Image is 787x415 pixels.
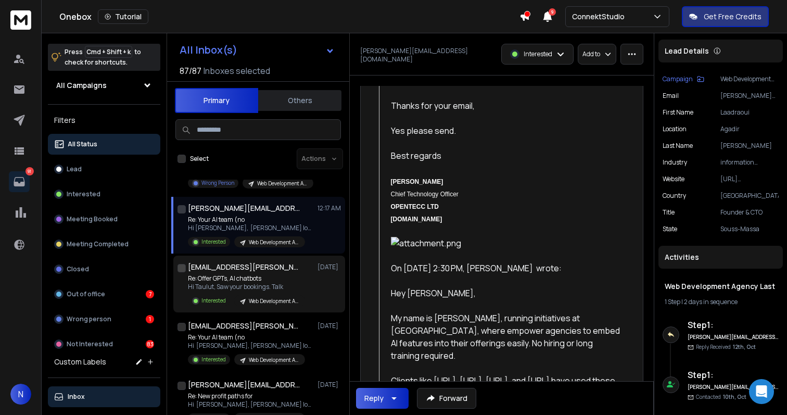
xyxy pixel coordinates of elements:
[48,386,160,407] button: Inbox
[68,140,97,148] p: All Status
[663,75,704,83] button: Campaign
[67,290,105,298] p: Out of office
[663,225,677,233] p: State
[10,384,31,405] button: N
[48,184,160,205] button: Interested
[696,393,746,401] p: Contacted
[9,171,30,192] a: 91
[391,149,620,162] div: Best regards
[146,340,154,348] div: 83
[249,238,299,246] p: Web Development Agency Last
[682,6,769,27] button: Get Free Credits
[48,334,160,355] button: Not Interested83
[48,113,160,128] h3: Filters
[391,237,620,249] img: attachment.png
[417,388,476,409] button: Forward
[658,246,783,269] div: Activities
[48,234,160,255] button: Meeting Completed
[67,340,113,348] p: Not Interested
[85,46,132,58] span: Cmd + Shift + k
[258,89,341,112] button: Others
[720,192,779,200] p: [GEOGRAPHIC_DATA]
[391,262,620,274] div: On [DATE] 2:30 PM, [PERSON_NAME] wrote:
[59,9,519,24] div: Onebox
[48,284,160,305] button: Out of office7
[663,142,693,150] p: Last Name
[391,216,442,223] b: [DOMAIN_NAME]
[67,315,111,323] p: Wrong person
[663,125,687,133] p: location
[663,192,686,200] p: Country
[723,393,746,400] span: 10th, Oct
[391,178,443,185] b: [PERSON_NAME]
[175,88,258,113] button: Primary
[318,322,341,330] p: [DATE]
[696,343,756,351] p: Reply Received
[188,333,313,342] p: Re: Your AI team (no
[720,142,779,150] p: [PERSON_NAME]
[391,124,620,137] div: Yes please send.
[201,238,226,246] p: Interested
[364,393,384,404] div: Reply
[257,180,307,187] p: Web Development Agency
[720,125,779,133] p: Agadir
[188,321,302,331] h1: [EMAIL_ADDRESS][PERSON_NAME]
[188,400,313,409] p: Hi [PERSON_NAME], [PERSON_NAME] looped me in here.
[65,47,141,68] p: Press to check for shortcuts.
[204,65,270,77] h3: Inboxes selected
[48,209,160,230] button: Meeting Booked
[684,297,738,306] span: 2 days in sequence
[146,315,154,323] div: 1
[188,380,302,390] h1: [PERSON_NAME][EMAIL_ADDRESS][DOMAIN_NAME]
[663,92,679,100] p: Email
[318,381,341,389] p: [DATE]
[720,108,779,117] p: Laadraoui
[67,165,82,173] p: Lead
[67,190,100,198] p: Interested
[720,75,779,83] p: Web Development Agency Last
[749,379,774,404] div: Open Intercom Messenger
[663,158,687,167] p: industry
[391,99,620,112] div: Thanks for your email,
[67,215,118,223] p: Meeting Booked
[249,297,299,305] p: Web Development Agency Last
[68,393,85,401] p: Inbox
[704,11,761,22] p: Get Free Credits
[733,343,756,350] span: 12th, Oct
[663,108,693,117] p: First Name
[720,158,779,167] p: information technology & services
[665,297,680,306] span: 1 Step
[391,203,439,210] b: OPENTECC LTD
[56,80,107,91] h1: All Campaigns
[188,392,313,400] p: Re: New profit paths for
[688,333,779,341] h6: [PERSON_NAME][EMAIL_ADDRESS][DOMAIN_NAME]
[201,297,226,305] p: Interested
[54,357,106,367] h3: Custom Labels
[720,175,779,183] p: [URL][DOMAIN_NAME]
[665,281,777,292] h1: Web Development Agency Last
[665,298,777,306] div: |
[48,259,160,280] button: Closed
[318,263,341,271] p: [DATE]
[67,240,129,248] p: Meeting Completed
[26,167,34,175] p: 91
[146,290,154,298] div: 7
[188,283,305,291] p: Hi Taulut, Saw your bookings. Talk
[48,75,160,96] button: All Campaigns
[663,75,693,83] p: Campaign
[572,11,629,22] p: ConnektStudio
[663,175,684,183] p: website
[549,8,556,16] span: 9
[188,203,302,213] h1: [PERSON_NAME][EMAIL_ADDRESS][DOMAIN_NAME]
[188,216,313,224] p: Re: Your AI team (no
[318,204,341,212] p: 12:17 AM
[188,262,302,272] h1: [EMAIL_ADDRESS][PERSON_NAME][DOMAIN_NAME]
[391,191,459,198] span: Chief Technology Officer
[201,356,226,363] p: Interested
[360,47,495,64] p: [PERSON_NAME][EMAIL_ADDRESS][DOMAIN_NAME]
[688,319,779,331] h6: Step 1 :
[356,388,409,409] button: Reply
[48,134,160,155] button: All Status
